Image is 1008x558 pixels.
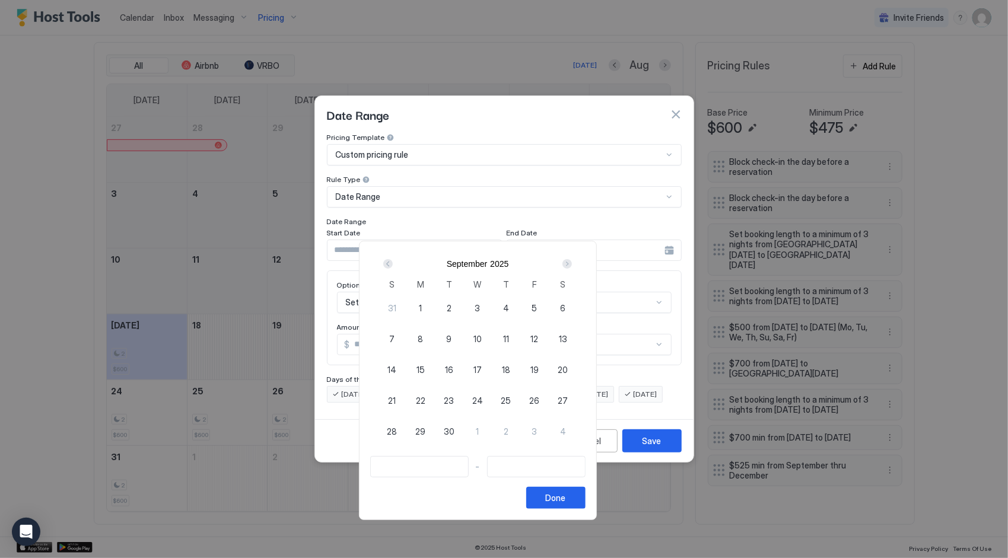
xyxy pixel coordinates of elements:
[549,355,577,384] button: 20
[549,324,577,353] button: 13
[549,386,577,414] button: 27
[435,417,463,445] button: 30
[416,425,426,438] span: 29
[435,355,463,384] button: 16
[549,294,577,322] button: 6
[488,457,585,477] input: Input Field
[473,333,482,345] span: 10
[502,364,510,376] span: 18
[558,257,574,271] button: Next
[378,324,406,353] button: 7
[446,278,452,291] span: T
[492,417,520,445] button: 2
[492,294,520,322] button: 4
[520,355,549,384] button: 19
[387,425,398,438] span: 28
[473,278,481,291] span: W
[406,417,435,445] button: 29
[378,355,406,384] button: 14
[504,425,508,438] span: 2
[463,294,492,322] button: 3
[530,364,539,376] span: 19
[418,333,424,345] span: 8
[503,333,509,345] span: 11
[463,324,492,353] button: 10
[447,302,451,314] span: 2
[492,355,520,384] button: 18
[520,294,549,322] button: 5
[406,355,435,384] button: 15
[463,386,492,414] button: 24
[520,386,549,414] button: 26
[445,364,453,376] span: 16
[475,302,480,314] span: 3
[378,417,406,445] button: 28
[503,302,509,314] span: 4
[389,394,396,407] span: 21
[444,394,454,407] span: 23
[378,294,406,322] button: 31
[381,257,397,271] button: Prev
[476,425,479,438] span: 1
[558,364,568,376] span: 20
[406,324,435,353] button: 8
[435,386,463,414] button: 23
[406,294,435,322] button: 1
[435,294,463,322] button: 2
[492,324,520,353] button: 11
[476,461,480,472] span: -
[503,278,509,291] span: T
[520,324,549,353] button: 12
[532,278,537,291] span: F
[12,518,40,546] div: Open Intercom Messenger
[388,302,396,314] span: 31
[492,386,520,414] button: 25
[371,457,468,477] input: Input Field
[501,394,511,407] span: 25
[416,394,425,407] span: 22
[560,278,565,291] span: S
[419,302,422,314] span: 1
[463,417,492,445] button: 1
[447,333,452,345] span: 9
[560,302,565,314] span: 6
[560,425,566,438] span: 4
[532,302,537,314] span: 5
[520,417,549,445] button: 3
[549,417,577,445] button: 4
[526,487,586,509] button: Done
[406,386,435,414] button: 22
[390,333,395,345] span: 7
[388,364,397,376] span: 14
[473,364,482,376] span: 17
[530,333,538,345] span: 12
[463,355,492,384] button: 17
[490,259,508,269] button: 2025
[378,386,406,414] button: 21
[546,492,566,504] div: Done
[416,364,425,376] span: 15
[558,394,568,407] span: 27
[444,425,454,438] span: 30
[435,324,463,353] button: 9
[529,394,539,407] span: 26
[532,425,537,438] span: 3
[447,259,487,269] button: September
[390,278,395,291] span: S
[472,394,483,407] span: 24
[417,278,424,291] span: M
[559,333,567,345] span: 13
